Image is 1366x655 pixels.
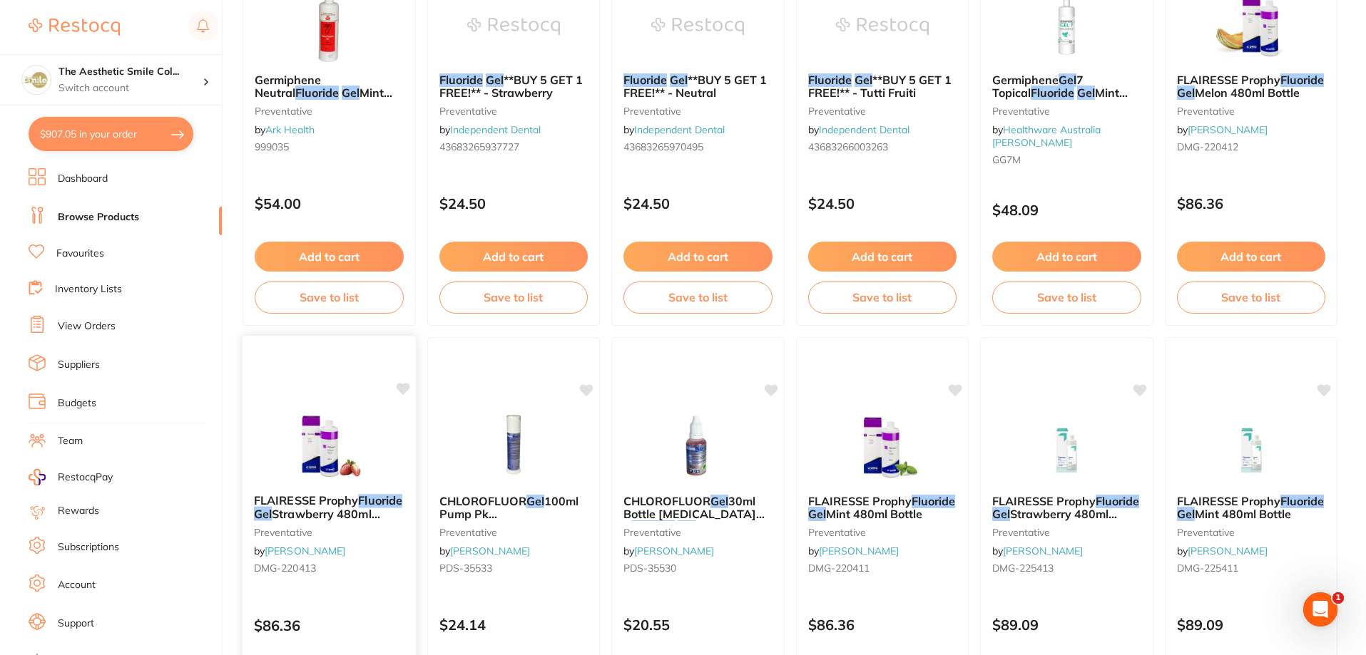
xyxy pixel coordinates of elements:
b: CHLOROFLUOR Gel 100ml Pump Pk Chlorhexidine & Fluoride Gel [439,495,588,521]
p: $86.36 [1177,195,1326,212]
span: DMG-220413 [254,562,316,574]
em: Gel [992,507,1010,521]
a: Rewards [58,504,99,518]
button: Add to cart [255,242,404,272]
em: Fluoride [808,73,852,87]
span: by [992,123,1101,149]
b: Fluoride Gel **BUY 5 GET 1 FREE!** - Neutral [623,73,773,100]
span: by [992,545,1083,557]
em: Gel [1177,507,1195,521]
img: RestocqPay [29,469,46,485]
span: by [623,545,714,557]
img: Restocq Logo [29,19,120,36]
b: FLAIRESSE Prophy Fluoride Gel Mint 480ml Bottle [808,495,957,521]
a: Independent Dental [634,123,725,136]
em: Gel [1077,86,1095,100]
small: preventative [808,527,957,538]
button: Add to cart [808,242,957,272]
span: Mint 480ml Bottle [826,507,922,521]
img: FLAIRESSE Prophy Fluoride Gel Strawberry 480ml Bottle [282,411,376,483]
small: preventative [808,105,957,117]
p: $86.36 [254,617,404,634]
a: Account [58,578,96,592]
span: CHLOROFLUOR [623,494,710,508]
span: by [1177,545,1268,557]
span: 7 Topical [992,73,1084,100]
em: Fluoride [631,520,675,535]
b: FLAIRESSE Prophy Fluoride Gel Strawberry 480ml Bottle [254,494,404,520]
small: preventative [439,105,588,117]
a: Budgets [58,396,96,411]
span: 999035 [255,140,289,153]
span: Mint 480ml Bottle [1195,507,1291,521]
span: by [439,123,541,136]
span: Mint 450ml [255,86,392,113]
a: RestocqPay [29,469,113,485]
em: Fluoride [1280,494,1324,508]
span: by [808,123,909,136]
b: Germiphene Gel 7 Topical Fluoride Gel Mint 450ml [992,73,1141,100]
button: Add to cart [992,242,1141,272]
button: Save to list [255,282,404,313]
span: **BUY 5 GET 1 FREE!** - Tutti Fruiti [808,73,952,100]
p: Switch account [58,81,203,96]
span: **BUY 5 GET 1 FREE!** - Strawberry [439,73,583,100]
a: [PERSON_NAME] [1003,545,1083,557]
p: $24.50 [623,195,773,212]
span: Melon 480ml Bottle [1195,86,1300,100]
small: preventative [255,105,404,117]
button: Save to list [808,282,957,313]
a: Team [58,434,83,448]
span: Mint 450ml [992,86,1128,113]
span: by [623,123,725,136]
em: Gel [342,86,360,100]
em: Gel [486,73,504,87]
span: Strawberry 480ml Bottle [992,507,1117,534]
span: FLAIRESSE Prophy [992,494,1096,508]
a: Independent Dental [450,123,541,136]
span: 43683266003263 [808,140,888,153]
a: Ark Health [265,123,315,136]
a: Favourites [56,247,104,261]
p: $48.09 [992,202,1141,218]
small: preventative [1177,527,1326,538]
b: Fluoride Gel **BUY 5 GET 1 FREE!** - Strawberry [439,73,588,100]
button: Save to list [439,282,588,313]
a: Restocq Logo [29,11,120,43]
a: Inventory Lists [55,282,122,296]
span: FLAIRESSE Prophy [254,493,358,507]
span: 30ml Bottle [MEDICAL_DATA] & [623,494,765,535]
span: 43683265937727 [439,140,519,153]
em: Gel [254,507,272,521]
a: View Orders [58,319,116,334]
p: $86.36 [808,617,957,633]
b: FLAIRESSE Prophy Fluoride Gel Melon 480ml Bottle [1177,73,1326,100]
em: Fluoride [439,73,483,87]
a: Subscriptions [58,540,119,555]
span: CHLOROFLUOR [439,494,526,508]
a: [PERSON_NAME] [265,545,345,557]
em: Gel [526,494,544,508]
em: Fluoride [1280,73,1324,87]
span: Germiphene Neutral [255,73,321,100]
p: $20.55 [623,617,773,633]
a: [PERSON_NAME] [1188,545,1268,557]
em: Gel [710,494,728,508]
a: Support [58,617,94,631]
a: [PERSON_NAME] [1188,123,1268,136]
p: $89.09 [992,617,1141,633]
iframe: Intercom live chat [1303,592,1337,626]
em: Gel [808,507,826,521]
b: Fluoride Gel **BUY 5 GET 1 FREE!** - Tutti Fruiti [808,73,957,100]
p: $24.50 [439,195,588,212]
span: DMG-220411 [808,562,870,574]
em: Gel [678,520,695,535]
small: preventative [254,526,404,537]
span: 100ml Pump Pk [MEDICAL_DATA] & [439,494,578,547]
span: by [255,123,315,136]
span: by [808,545,899,557]
b: CHLOROFLUOR Gel 30ml Bottle Chlorhexidine & Fluoride Gel [623,495,773,521]
small: Preventative [992,105,1141,117]
span: DMG-220412 [1177,140,1238,153]
small: preventative [992,527,1141,538]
